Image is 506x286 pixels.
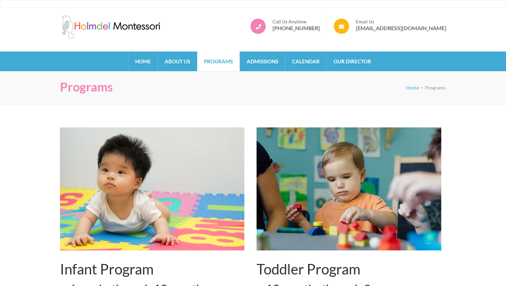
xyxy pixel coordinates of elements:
a: Admissions [240,52,285,71]
img: Holmdel Montessori School [60,15,162,39]
h2: Toddler Program [257,261,441,278]
a: Home [128,52,158,71]
a: [PHONE_NUMBER] [272,25,320,32]
h2: Infant Program [60,261,245,278]
span: > [421,85,423,90]
a: Calendar [285,52,326,71]
a: Programs [197,52,240,71]
a: Home [406,85,419,90]
h1: Programs [60,80,113,94]
a: Our Director [327,52,378,71]
span: Email Us [356,19,446,25]
a: About Us [158,52,197,71]
span: Call Us Anytime [272,19,320,25]
a: [EMAIL_ADDRESS][DOMAIN_NAME] [356,25,446,32]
